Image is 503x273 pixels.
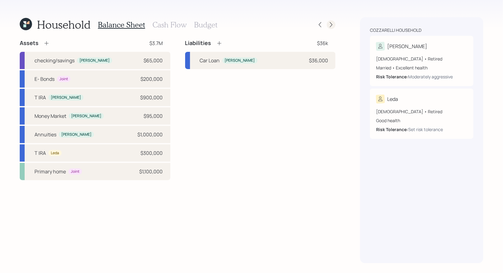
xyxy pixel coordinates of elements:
[51,151,59,156] div: Leda
[317,39,328,47] div: $36k
[387,95,398,103] div: Leda
[225,58,255,63] div: [PERSON_NAME]
[34,168,66,175] div: Primary home
[376,117,467,124] div: Good health
[141,75,163,83] div: $200,000
[408,73,453,80] div: Moderately aggressive
[376,56,467,62] div: [DEMOGRAPHIC_DATA] • Retired
[150,39,163,47] div: $3.7M
[61,132,91,137] div: [PERSON_NAME]
[376,108,467,115] div: [DEMOGRAPHIC_DATA] • Retired
[79,58,110,63] div: [PERSON_NAME]
[141,149,163,157] div: $300,000
[144,112,163,120] div: $95,000
[71,169,79,174] div: Joint
[71,114,101,119] div: [PERSON_NAME]
[34,149,46,157] div: T IRA
[138,131,163,138] div: $1,000,000
[376,64,467,71] div: Married • Excellent health
[408,126,443,133] div: Set risk tolerance
[140,168,163,175] div: $1,100,000
[370,27,421,33] div: Cozzarelli household
[34,112,66,120] div: Money Market
[144,57,163,64] div: $65,000
[309,57,328,64] div: $36,000
[140,94,163,101] div: $900,000
[200,57,220,64] div: Car Loan
[98,20,145,29] h3: Balance Sheet
[59,77,68,82] div: Joint
[376,126,408,132] b: Risk Tolerance:
[34,75,55,83] div: E- Bonds
[34,94,46,101] div: T IRA
[387,43,427,50] div: [PERSON_NAME]
[34,131,56,138] div: Annuities
[194,20,217,29] h3: Budget
[34,57,75,64] div: checking/savings
[20,40,39,47] h4: Assets
[185,40,211,47] h4: Liabilities
[376,74,408,80] b: Risk Tolerance:
[51,95,81,100] div: [PERSON_NAME]
[152,20,187,29] h3: Cash Flow
[37,18,91,31] h1: Household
